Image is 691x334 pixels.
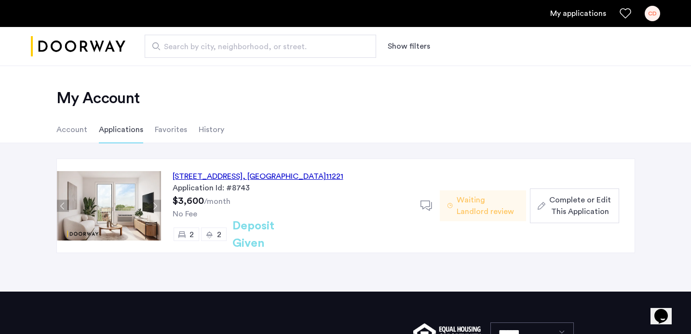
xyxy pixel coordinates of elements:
[57,200,69,212] button: Previous apartment
[645,6,660,21] div: CD
[149,200,161,212] button: Next apartment
[217,231,221,239] span: 2
[190,231,194,239] span: 2
[199,116,224,143] li: History
[31,28,125,65] a: Cazamio logo
[204,198,230,205] sub: /month
[173,182,409,194] div: Application Id: #8743
[173,210,197,218] span: No Fee
[99,116,143,143] li: Applications
[243,173,326,180] span: , [GEOGRAPHIC_DATA]
[620,8,631,19] a: Favorites
[145,35,376,58] input: Apartment Search
[550,8,606,19] a: My application
[173,196,204,206] span: $3,600
[530,188,619,223] button: button
[388,40,430,52] button: Show or hide filters
[650,295,681,324] iframe: chat widget
[155,116,187,143] li: Favorites
[232,217,309,252] h2: Deposit Given
[56,116,87,143] li: Account
[173,171,343,182] div: [STREET_ADDRESS] 11221
[457,194,518,217] span: Waiting Landlord review
[549,194,611,217] span: Complete or Edit This Application
[164,41,349,53] span: Search by city, neighborhood, or street.
[56,89,635,108] h2: My Account
[31,28,125,65] img: logo
[57,171,161,240] img: Apartment photo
